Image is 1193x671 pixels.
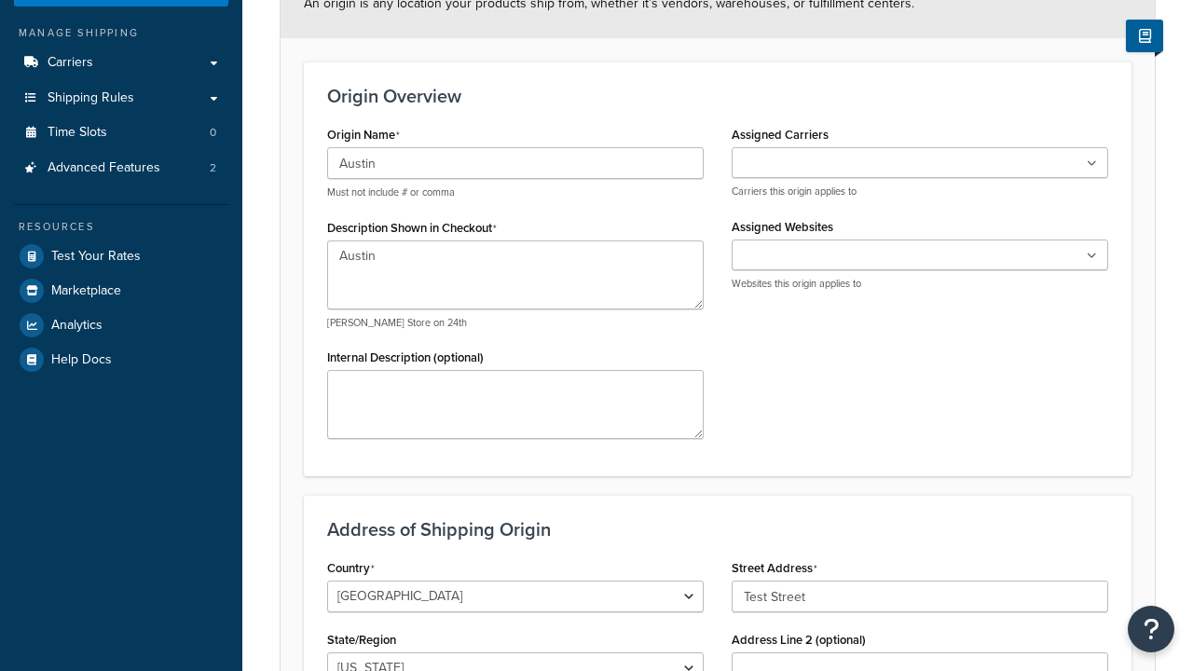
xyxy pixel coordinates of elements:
li: Advanced Features [14,151,228,185]
h3: Address of Shipping Origin [327,519,1108,540]
span: Help Docs [51,352,112,368]
span: Time Slots [48,125,107,141]
label: Country [327,561,375,576]
label: Description Shown in Checkout [327,221,497,236]
label: Assigned Websites [732,220,833,234]
span: Advanced Features [48,160,160,176]
label: Street Address [732,561,817,576]
p: Must not include # or comma [327,185,704,199]
button: Open Resource Center [1128,606,1174,652]
p: Carriers this origin applies to [732,185,1108,199]
label: Internal Description (optional) [327,350,484,364]
a: Analytics [14,308,228,342]
p: [PERSON_NAME] Store on 24th [327,316,704,330]
a: Time Slots0 [14,116,228,150]
span: Analytics [51,318,103,334]
label: Assigned Carriers [732,128,829,142]
a: Help Docs [14,343,228,377]
a: Advanced Features2 [14,151,228,185]
span: 2 [210,160,216,176]
span: Shipping Rules [48,90,134,106]
span: Test Your Rates [51,249,141,265]
span: 0 [210,125,216,141]
div: Manage Shipping [14,25,228,41]
div: Resources [14,219,228,235]
button: Show Help Docs [1126,20,1163,52]
label: Origin Name [327,128,400,143]
a: Marketplace [14,274,228,308]
label: Address Line 2 (optional) [732,633,866,647]
a: Shipping Rules [14,81,228,116]
li: Time Slots [14,116,228,150]
h3: Origin Overview [327,86,1108,106]
a: Carriers [14,46,228,80]
label: State/Region [327,633,396,647]
span: Marketplace [51,283,121,299]
span: Carriers [48,55,93,71]
a: Test Your Rates [14,240,228,273]
p: Websites this origin applies to [732,277,1108,291]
